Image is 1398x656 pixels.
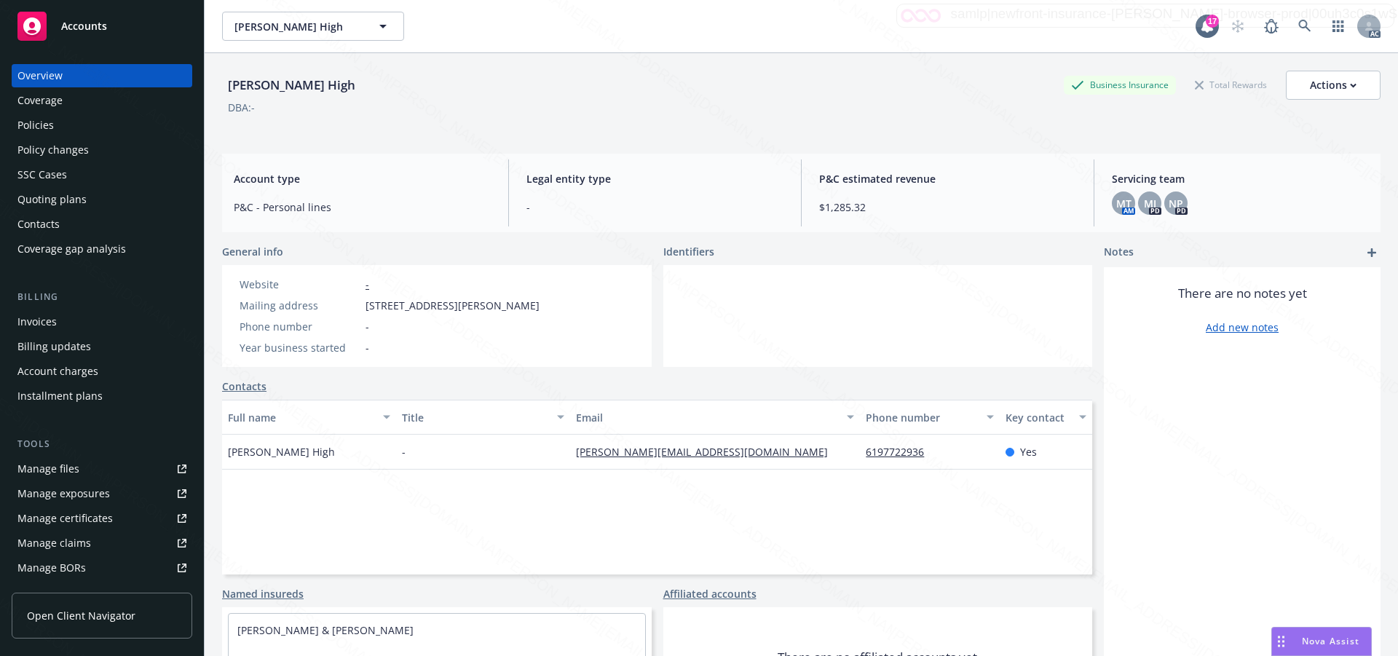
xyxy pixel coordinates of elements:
a: Affiliated accounts [663,586,757,601]
a: add [1363,244,1381,261]
button: Phone number [860,400,999,435]
div: Coverage gap analysis [17,237,126,261]
div: Year business started [240,340,360,355]
span: There are no notes yet [1178,285,1307,302]
a: SSC Cases [12,163,192,186]
button: Title [396,400,570,435]
button: Full name [222,400,396,435]
a: Contacts [12,213,192,236]
a: [PERSON_NAME][EMAIL_ADDRESS][DOMAIN_NAME] [576,445,840,459]
div: Quoting plans [17,188,87,211]
div: Manage certificates [17,507,113,530]
button: Key contact [1000,400,1092,435]
a: [PERSON_NAME] & [PERSON_NAME] [237,623,414,637]
div: Mailing address [240,298,360,313]
a: Billing updates [12,335,192,358]
span: - [366,319,369,334]
div: Title [402,410,548,425]
div: Full name [228,410,374,425]
span: NP [1169,196,1183,211]
a: 6197722936 [866,445,936,459]
span: Identifiers [663,244,714,259]
div: Manage BORs [17,556,86,580]
a: Quoting plans [12,188,192,211]
div: Tools [12,437,192,451]
a: Contacts [222,379,266,394]
button: Actions [1286,71,1381,100]
a: Add new notes [1206,320,1279,335]
a: Report a Bug [1257,12,1286,41]
span: MJ [1144,196,1156,211]
div: SSC Cases [17,163,67,186]
div: Website [240,277,360,292]
a: Manage BORs [12,556,192,580]
span: P&C - Personal lines [234,199,491,215]
span: [PERSON_NAME] High [234,19,360,34]
span: Yes [1020,444,1037,459]
a: Search [1290,12,1319,41]
div: Manage claims [17,531,91,555]
span: Notes [1104,244,1134,261]
div: Billing updates [17,335,91,358]
span: Nova Assist [1302,635,1359,647]
button: Nova Assist [1271,627,1372,656]
span: Account type [234,171,491,186]
div: Manage exposures [17,482,110,505]
div: Phone number [240,319,360,334]
span: - [526,199,783,215]
button: Email [570,400,860,435]
a: Manage files [12,457,192,481]
div: Manage files [17,457,79,481]
div: Business Insurance [1064,76,1176,94]
a: Invoices [12,310,192,333]
span: General info [222,244,283,259]
span: MT [1116,196,1132,211]
a: Switch app [1324,12,1353,41]
span: $1,285.32 [819,199,1076,215]
div: Installment plans [17,384,103,408]
a: Named insureds [222,586,304,601]
span: Servicing team [1112,171,1369,186]
div: Overview [17,64,63,87]
div: Key contact [1006,410,1070,425]
a: Policy changes [12,138,192,162]
div: Total Rewards [1188,76,1274,94]
span: Accounts [61,20,107,32]
a: Installment plans [12,384,192,408]
span: [STREET_ADDRESS][PERSON_NAME] [366,298,540,313]
a: Accounts [12,6,192,47]
a: Account charges [12,360,192,383]
div: Coverage [17,89,63,112]
div: [PERSON_NAME] High [222,76,361,95]
div: Policies [17,114,54,137]
span: - [402,444,406,459]
a: Manage claims [12,531,192,555]
span: Open Client Navigator [27,608,135,623]
span: [PERSON_NAME] High [228,444,335,459]
div: DBA: - [228,100,255,115]
div: Phone number [866,410,977,425]
div: Email [576,410,838,425]
span: P&C estimated revenue [819,171,1076,186]
span: Legal entity type [526,171,783,186]
a: Overview [12,64,192,87]
a: - [366,277,369,291]
a: Manage certificates [12,507,192,530]
div: Invoices [17,310,57,333]
a: Policies [12,114,192,137]
a: Coverage [12,89,192,112]
div: Actions [1310,71,1356,99]
div: Policy changes [17,138,89,162]
a: Manage exposures [12,482,192,505]
div: 17 [1206,15,1219,28]
a: Start snowing [1223,12,1252,41]
div: Billing [12,290,192,304]
span: - [366,340,369,355]
div: Account charges [17,360,98,383]
div: Contacts [17,213,60,236]
a: Coverage gap analysis [12,237,192,261]
button: [PERSON_NAME] High [222,12,404,41]
div: Drag to move [1272,628,1290,655]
